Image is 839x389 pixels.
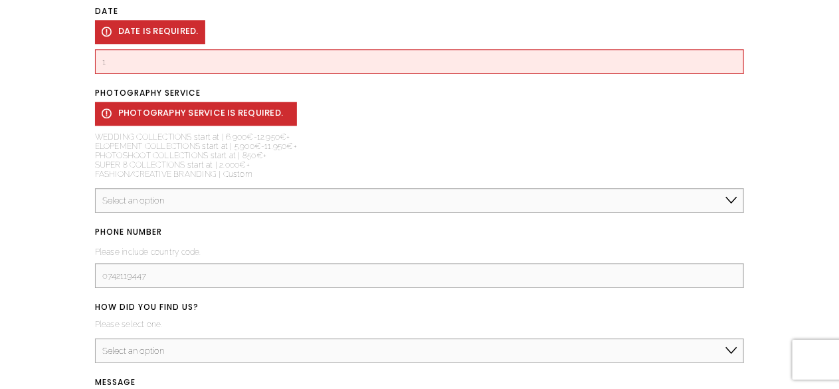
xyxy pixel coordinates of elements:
span: DATE [95,4,118,20]
p: Please include country code. [95,243,745,261]
span: HOW DID YOU FIND US? [95,300,199,316]
p: DATE is required. [95,20,205,44]
p: Please select one. [95,316,199,333]
select: HOW DID YOU FIND US? [95,338,745,363]
p: PHOTOGRAPHY SERVICE is required. [95,102,297,126]
p: WEDDING COLLECTIONS start at | 6.900€-12.950€+ ELOPEMENT COLLECTIONS start at | 5.900€-11.950€+ P... [95,128,297,183]
select: PHOTOGRAPHY SERVICE [95,188,745,213]
span: PHOTOGRAPHY SERVICE [95,86,201,102]
span: PHONE NUMBER [95,225,162,241]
